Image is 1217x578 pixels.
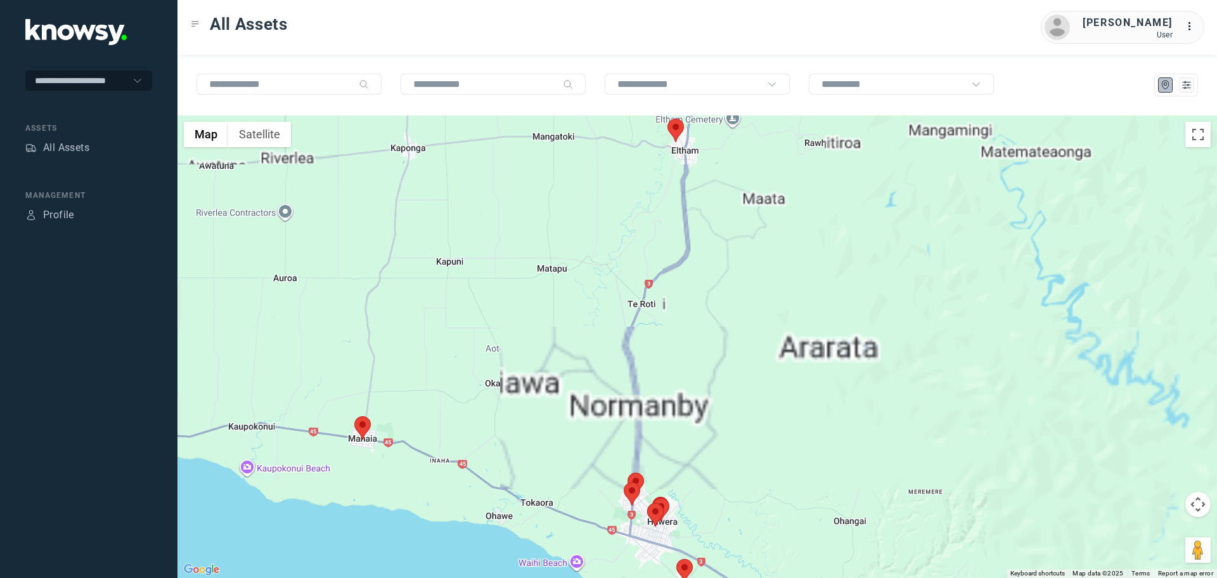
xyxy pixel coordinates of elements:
[25,140,89,155] a: AssetsAll Assets
[1181,79,1192,91] div: List
[1131,570,1150,577] a: Terms
[1185,19,1201,36] div: :
[1160,79,1171,91] div: Map
[43,207,74,223] div: Profile
[1185,122,1211,147] button: Toggle fullscreen view
[1185,19,1201,34] div: :
[184,122,228,147] button: Show street map
[191,20,200,29] div: Toggle Menu
[1083,15,1173,30] div: [PERSON_NAME]
[25,190,152,201] div: Management
[1072,570,1124,577] span: Map data ©2025
[563,79,573,89] div: Search
[25,142,37,154] div: Assets
[25,209,37,221] div: Profile
[1185,537,1211,563] button: Drag Pegman onto the map to open Street View
[25,207,74,223] a: ProfileProfile
[43,140,89,155] div: All Assets
[181,562,222,578] img: Google
[1186,22,1199,31] tspan: ...
[1185,492,1211,517] button: Map camera controls
[210,13,288,36] span: All Assets
[25,122,152,134] div: Assets
[1083,30,1173,39] div: User
[25,19,127,45] img: Application Logo
[181,562,222,578] a: Open this area in Google Maps (opens a new window)
[359,79,369,89] div: Search
[1010,569,1065,578] button: Keyboard shortcuts
[1045,15,1070,40] img: avatar.png
[228,122,291,147] button: Show satellite imagery
[1158,570,1213,577] a: Report a map error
